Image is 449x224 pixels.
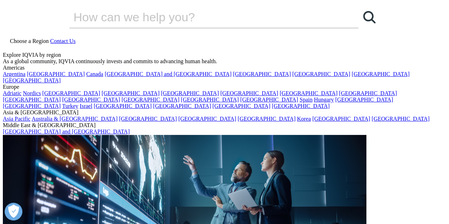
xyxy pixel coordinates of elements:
[352,71,410,77] a: [GEOGRAPHIC_DATA]
[50,38,76,44] a: Contact Us
[3,109,446,116] div: Asia & [GEOGRAPHIC_DATA]
[161,90,219,96] a: [GEOGRAPHIC_DATA]
[94,103,152,109] a: [GEOGRAPHIC_DATA]
[314,97,334,103] a: Hungary
[178,116,236,122] a: [GEOGRAPHIC_DATA]
[86,71,103,77] a: Canada
[181,97,239,103] a: [GEOGRAPHIC_DATA]
[62,103,78,109] a: Turkey
[339,90,397,96] a: [GEOGRAPHIC_DATA]
[233,71,291,77] a: [GEOGRAPHIC_DATA]
[3,77,61,83] a: [GEOGRAPHIC_DATA]
[3,129,130,135] a: [GEOGRAPHIC_DATA] and [GEOGRAPHIC_DATA]
[3,116,31,122] a: Asia Pacific
[358,6,380,28] a: Zoeken
[220,90,278,96] a: [GEOGRAPHIC_DATA]
[10,38,49,44] span: Choose a Region
[62,97,120,103] a: [GEOGRAPHIC_DATA]
[3,103,61,109] a: [GEOGRAPHIC_DATA]
[3,122,446,129] div: Middle East & [GEOGRAPHIC_DATA]
[292,71,350,77] a: [GEOGRAPHIC_DATA]
[121,97,179,103] a: [GEOGRAPHIC_DATA]
[372,116,429,122] a: [GEOGRAPHIC_DATA]
[27,71,85,77] a: [GEOGRAPHIC_DATA]
[237,116,295,122] a: [GEOGRAPHIC_DATA]
[3,65,446,71] div: Americas
[297,116,311,122] a: Korea
[3,97,61,103] a: [GEOGRAPHIC_DATA]
[272,103,330,109] a: [GEOGRAPHIC_DATA]
[3,71,26,77] a: Argentina
[3,58,446,65] div: As a global community, IQVIA continuously invests and commits to advancing human health.
[335,97,393,103] a: [GEOGRAPHIC_DATA]
[240,97,298,103] a: [GEOGRAPHIC_DATA]
[3,52,446,58] div: Explore IQVIA by region
[212,103,270,109] a: [GEOGRAPHIC_DATA]
[69,6,338,28] input: Zoeken
[153,103,211,109] a: [GEOGRAPHIC_DATA]
[80,103,93,109] a: Israel
[102,90,159,96] a: [GEOGRAPHIC_DATA]
[23,90,41,96] a: Nordics
[42,90,100,96] a: [GEOGRAPHIC_DATA]
[300,97,312,103] a: Spain
[312,116,370,122] a: [GEOGRAPHIC_DATA]
[105,71,231,77] a: [GEOGRAPHIC_DATA] and [GEOGRAPHIC_DATA]
[32,116,117,122] a: Australia & [GEOGRAPHIC_DATA]
[280,90,338,96] a: [GEOGRAPHIC_DATA]
[363,11,376,23] svg: Search
[5,203,22,220] button: Open Preferences
[119,116,177,122] a: [GEOGRAPHIC_DATA]
[3,84,446,90] div: Europe
[3,90,21,96] a: Adriatic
